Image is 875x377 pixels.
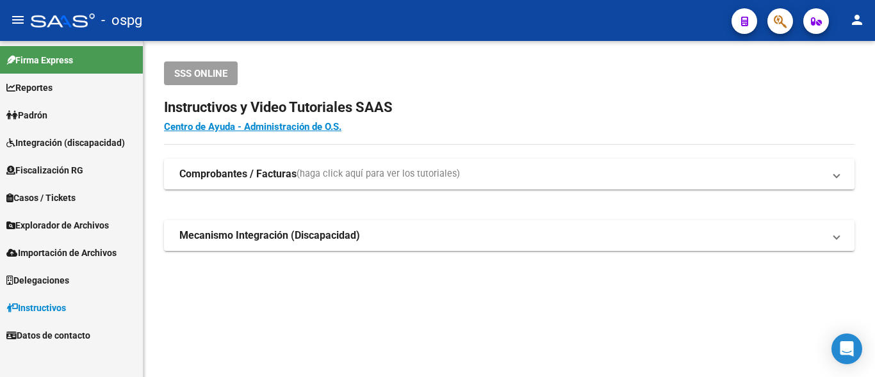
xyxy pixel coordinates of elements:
span: - ospg [101,6,142,35]
mat-icon: menu [10,12,26,28]
span: Padrón [6,108,47,122]
mat-expansion-panel-header: Comprobantes / Facturas(haga click aquí para ver los tutoriales) [164,159,855,189]
span: SSS ONLINE [174,68,227,79]
mat-icon: person [849,12,865,28]
strong: Mecanismo Integración (Discapacidad) [179,229,360,243]
a: Centro de Ayuda - Administración de O.S. [164,121,341,132]
span: Firma Express [6,53,73,67]
span: (haga click aquí para ver los tutoriales) [297,167,460,181]
button: SSS ONLINE [164,61,238,85]
span: Fiscalización RG [6,163,83,177]
span: Importación de Archivos [6,246,117,260]
div: Open Intercom Messenger [831,333,862,364]
mat-expansion-panel-header: Mecanismo Integración (Discapacidad) [164,220,855,251]
h2: Instructivos y Video Tutoriales SAAS [164,95,855,120]
span: Delegaciones [6,273,69,287]
span: Datos de contacto [6,328,90,342]
span: Reportes [6,81,53,95]
strong: Comprobantes / Facturas [179,167,297,181]
span: Integración (discapacidad) [6,136,125,150]
span: Instructivos [6,301,66,315]
span: Casos / Tickets [6,191,76,205]
span: Explorador de Archivos [6,218,109,232]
